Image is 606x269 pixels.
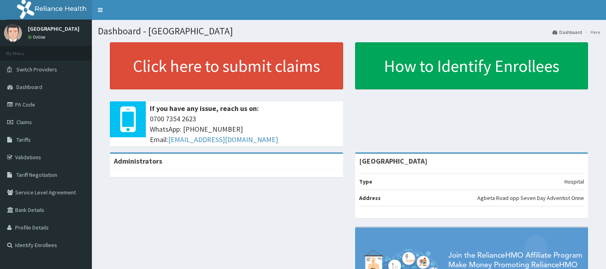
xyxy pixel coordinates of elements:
a: Dashboard [552,29,582,36]
span: 0700 7354 2623 WhatsApp: [PHONE_NUMBER] Email: [150,114,339,144]
span: Claims [16,119,32,126]
b: Type [359,178,372,185]
strong: [GEOGRAPHIC_DATA] [359,156,427,166]
b: If you have any issue, reach us on: [150,104,259,113]
p: Agbeta Road opp Seven Day Adventist Onne [477,194,584,202]
li: Here [583,29,600,36]
span: Tariff Negotiation [16,171,57,178]
p: Hospital [564,178,584,186]
b: Address [359,194,381,202]
a: How to Identify Enrollees [355,42,588,89]
b: Administrators [114,156,162,166]
a: Online [28,34,47,40]
img: User Image [4,24,22,42]
a: Click here to submit claims [110,42,343,89]
span: Tariffs [16,136,31,143]
span: Dashboard [16,83,42,91]
span: Switch Providers [16,66,57,73]
a: [EMAIL_ADDRESS][DOMAIN_NAME] [168,135,278,144]
p: [GEOGRAPHIC_DATA] [28,26,79,32]
h1: Dashboard - [GEOGRAPHIC_DATA] [98,26,600,36]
